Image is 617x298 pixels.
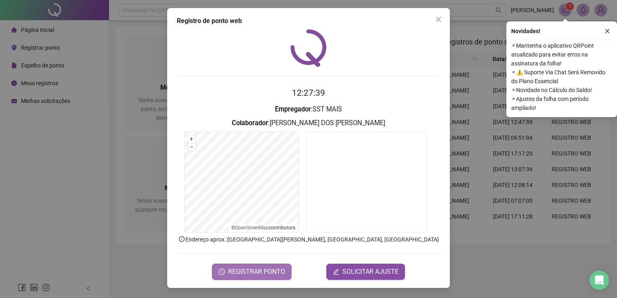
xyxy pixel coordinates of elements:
span: info-circle [178,235,185,243]
span: edit [333,269,339,275]
button: editSOLICITAR AJUSTE [326,264,405,280]
button: – [188,143,195,151]
li: © contributors. [231,225,296,231]
strong: Colaborador [232,119,268,127]
p: Endereço aprox. : [GEOGRAPHIC_DATA][PERSON_NAME], [GEOGRAPHIC_DATA], [GEOGRAPHIC_DATA] [177,235,440,244]
strong: Empregador [275,105,311,113]
span: clock-circle [218,269,225,275]
h3: : [PERSON_NAME] DOS [PERSON_NAME] [177,118,440,128]
span: ⚬ Novidade no Cálculo do Saldo! [511,86,612,94]
h3: : SST MAIS [177,104,440,115]
img: QRPoint [290,29,327,67]
span: Novidades ! [511,27,540,36]
button: REGISTRAR PONTO [212,264,292,280]
span: ⚬ ⚠️ Suporte Via Chat Será Removido do Plano Essencial [511,68,612,86]
button: + [188,135,195,143]
span: ⚬ Mantenha o aplicativo QRPoint atualizado para evitar erros na assinatura da folha! [511,41,612,68]
div: Open Intercom Messenger [590,271,609,290]
button: Close [432,13,445,26]
span: SOLICITAR AJUSTE [342,267,399,277]
a: OpenStreetMap [235,225,269,231]
time: 12:27:39 [292,88,325,98]
span: close [435,16,442,23]
span: close [604,28,610,34]
span: ⚬ Ajustes da folha com período ampliado! [511,94,612,112]
div: Registro de ponto web [177,16,440,26]
span: REGISTRAR PONTO [228,267,285,277]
